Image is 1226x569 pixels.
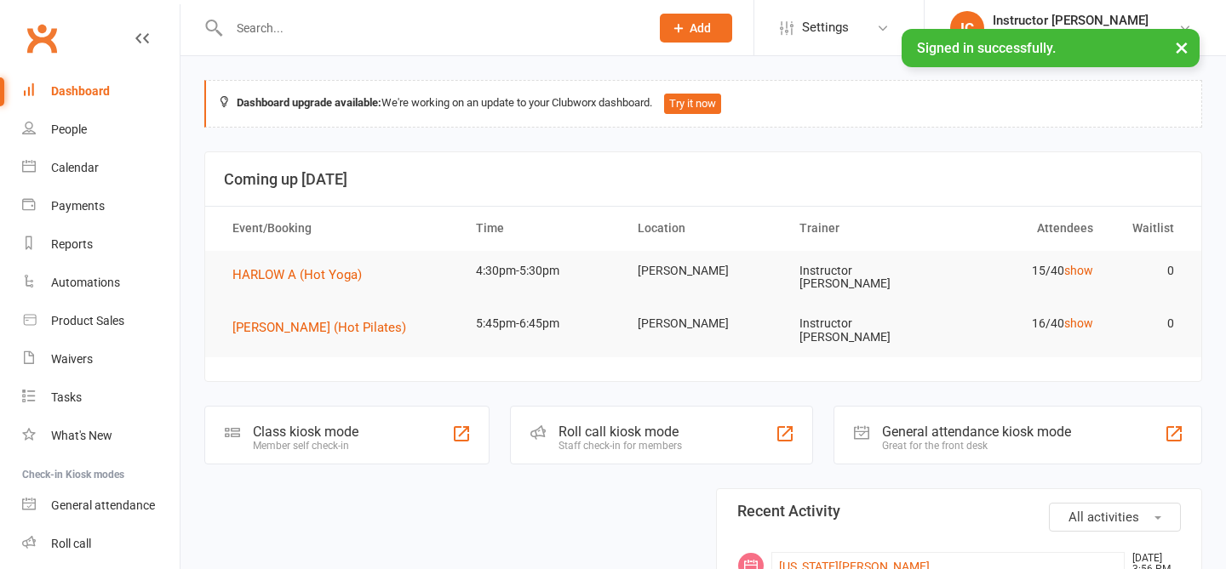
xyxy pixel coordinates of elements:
[22,340,180,378] a: Waivers
[22,525,180,563] a: Roll call
[22,225,180,264] a: Reports
[946,251,1108,291] td: 15/40
[22,111,180,149] a: People
[232,317,418,338] button: [PERSON_NAME] (Hot Pilates)
[559,440,682,452] div: Staff check-in for members
[461,207,622,250] th: Time
[622,207,784,250] th: Location
[232,267,362,282] span: HARLOW A (Hot Yoga)
[232,320,406,335] span: [PERSON_NAME] (Hot Pilates)
[20,17,63,60] a: Clubworx
[1049,503,1181,532] button: All activities
[1166,29,1197,65] button: ×
[1109,304,1189,344] td: 0
[22,486,180,525] a: General attendance kiosk mode
[51,237,93,251] div: Reports
[51,314,124,327] div: Product Sales
[253,440,358,452] div: Member self check-in
[1109,251,1189,291] td: 0
[802,9,849,47] span: Settings
[784,251,946,304] td: Instructor [PERSON_NAME]
[51,390,82,404] div: Tasks
[664,94,721,114] button: Try it now
[51,352,93,366] div: Waivers
[784,304,946,357] td: Instructor [PERSON_NAME]
[660,14,732,43] button: Add
[237,96,381,109] strong: Dashboard upgrade available:
[784,207,946,250] th: Trainer
[22,302,180,340] a: Product Sales
[224,171,1183,188] h3: Coming up [DATE]
[51,276,120,289] div: Automations
[51,84,110,98] div: Dashboard
[946,304,1108,344] td: 16/40
[51,498,155,512] div: General attendance
[51,199,105,213] div: Payments
[224,16,638,40] input: Search...
[622,304,784,344] td: [PERSON_NAME]
[22,264,180,302] a: Automations
[51,122,87,136] div: People
[22,187,180,225] a: Payments
[22,72,180,111] a: Dashboard
[204,80,1202,128] div: We're working on an update to your Clubworx dashboard.
[1064,316,1093,330] a: show
[217,207,461,250] th: Event/Booking
[882,440,1071,452] div: Great for the front desk
[51,161,99,174] div: Calendar
[461,304,622,344] td: 5:45pm-6:45pm
[22,378,180,417] a: Tasks
[950,11,984,45] div: IC
[993,28,1178,43] div: Harlow Hot Yoga, Pilates and Barre
[737,503,1181,520] h3: Recent Activity
[1068,509,1139,525] span: All activities
[232,265,374,285] button: HARLOW A (Hot Yoga)
[946,207,1108,250] th: Attendees
[1109,207,1189,250] th: Waitlist
[22,149,180,187] a: Calendar
[882,424,1071,440] div: General attendance kiosk mode
[51,537,91,550] div: Roll call
[51,429,112,442] div: What's New
[690,21,711,35] span: Add
[917,40,1056,56] span: Signed in successfully.
[1064,264,1093,277] a: show
[622,251,784,291] td: [PERSON_NAME]
[559,424,682,440] div: Roll call kiosk mode
[461,251,622,291] td: 4:30pm-5:30pm
[22,417,180,455] a: What's New
[253,424,358,440] div: Class kiosk mode
[993,13,1178,28] div: Instructor [PERSON_NAME]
